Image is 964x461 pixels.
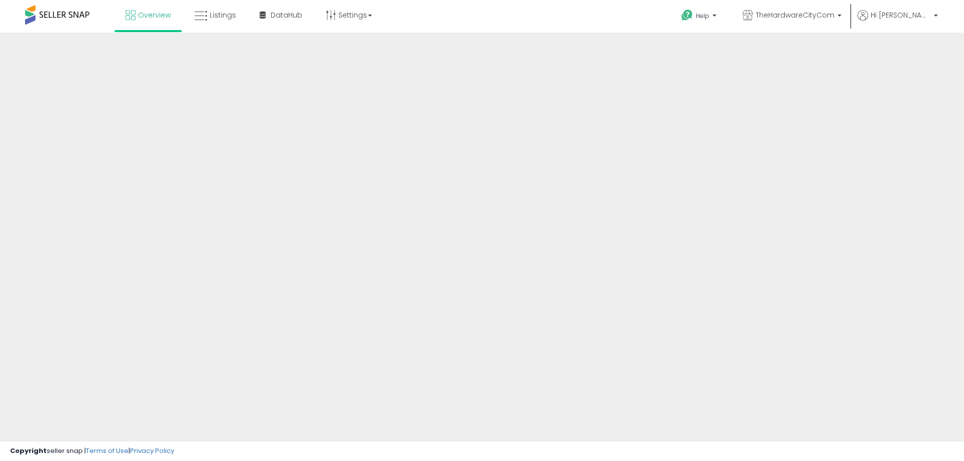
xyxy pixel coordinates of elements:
[138,10,171,20] span: Overview
[271,10,302,20] span: DataHub
[10,446,47,455] strong: Copyright
[858,10,938,33] a: Hi [PERSON_NAME]
[696,12,709,20] span: Help
[681,9,693,22] i: Get Help
[756,10,834,20] span: TheHardwareCityCom
[10,446,174,456] div: seller snap | |
[871,10,931,20] span: Hi [PERSON_NAME]
[210,10,236,20] span: Listings
[86,446,129,455] a: Terms of Use
[130,446,174,455] a: Privacy Policy
[673,2,727,33] a: Help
